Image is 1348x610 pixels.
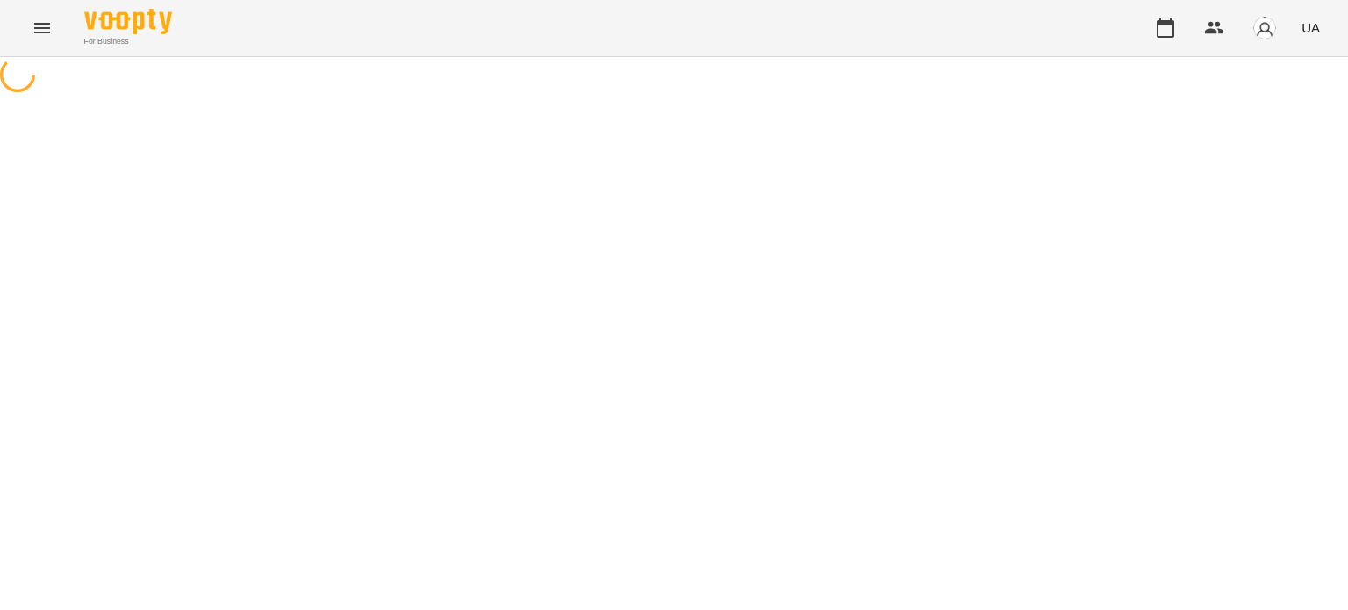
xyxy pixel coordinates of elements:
[21,7,63,49] button: Menu
[1252,16,1277,40] img: avatar_s.png
[84,36,172,47] span: For Business
[84,9,172,34] img: Voopty Logo
[1294,11,1327,44] button: UA
[1301,18,1320,37] span: UA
